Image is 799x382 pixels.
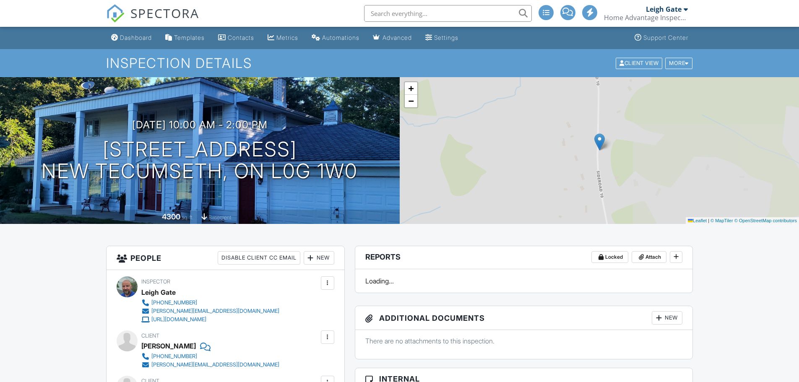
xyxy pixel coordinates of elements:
[615,60,664,66] a: Client View
[364,5,532,22] input: Search everything...
[141,299,279,307] a: [PHONE_NUMBER]
[215,30,258,46] a: Contacts
[208,214,231,221] span: basement
[182,214,193,221] span: sq. ft.
[151,361,279,368] div: [PERSON_NAME][EMAIL_ADDRESS][DOMAIN_NAME]
[107,246,344,270] h3: People
[218,251,300,265] div: Disable Client CC Email
[365,336,683,346] p: There are no attachments to this inspection.
[408,96,414,106] span: −
[688,218,707,223] a: Leaflet
[42,138,358,183] h1: [STREET_ADDRESS] New Tecumseth, ON L0G 1W0
[711,218,733,223] a: © MapTiler
[708,218,709,223] span: |
[130,4,199,22] span: SPECTORA
[141,286,176,299] div: Leigh Gate
[151,299,197,306] div: [PHONE_NUMBER]
[652,311,682,325] div: New
[594,133,605,151] img: Marker
[434,34,458,41] div: Settings
[355,306,693,330] h3: Additional Documents
[106,11,199,29] a: SPECTORA
[141,352,279,361] a: [PHONE_NUMBER]
[141,361,279,369] a: [PERSON_NAME][EMAIL_ADDRESS][DOMAIN_NAME]
[106,56,693,70] h1: Inspection Details
[264,30,302,46] a: Metrics
[665,57,692,69] div: More
[322,34,359,41] div: Automations
[151,316,206,323] div: [URL][DOMAIN_NAME]
[405,95,417,107] a: Zoom out
[151,308,279,314] div: [PERSON_NAME][EMAIL_ADDRESS][DOMAIN_NAME]
[616,57,662,69] div: Client View
[141,333,159,339] span: Client
[643,34,688,41] div: Support Center
[408,83,414,94] span: +
[162,30,208,46] a: Templates
[604,13,688,22] div: Home Advantage Inspections
[141,340,196,352] div: [PERSON_NAME]
[631,30,692,46] a: Support Center
[162,212,180,221] div: 4300
[422,30,462,46] a: Settings
[106,4,125,23] img: The Best Home Inspection Software - Spectora
[141,278,170,285] span: Inspector
[174,34,205,41] div: Templates
[276,34,298,41] div: Metrics
[734,218,797,223] a: © OpenStreetMap contributors
[141,307,279,315] a: [PERSON_NAME][EMAIL_ADDRESS][DOMAIN_NAME]
[108,30,155,46] a: Dashboard
[308,30,363,46] a: Automations (Advanced)
[132,119,268,130] h3: [DATE] 10:00 am - 2:00 pm
[151,353,197,360] div: [PHONE_NUMBER]
[370,30,415,46] a: Advanced
[304,251,334,265] div: New
[405,82,417,95] a: Zoom in
[141,315,279,324] a: [URL][DOMAIN_NAME]
[383,34,412,41] div: Advanced
[646,5,682,13] div: Leigh Gate
[120,34,152,41] div: Dashboard
[228,34,254,41] div: Contacts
